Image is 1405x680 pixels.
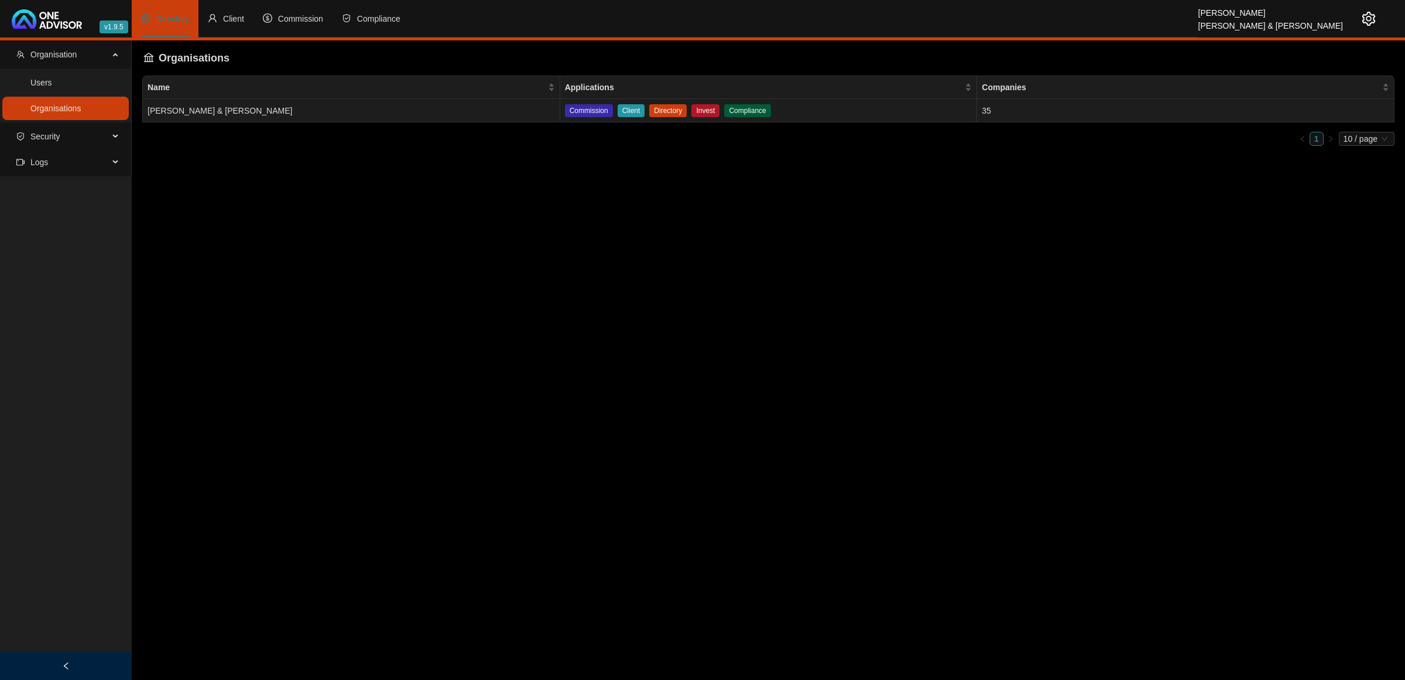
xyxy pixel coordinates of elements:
[1310,132,1323,145] a: 1
[30,158,48,167] span: Logs
[342,13,351,23] span: safety
[1310,132,1324,146] li: 1
[208,13,217,23] span: user
[16,50,25,59] span: team
[977,76,1394,99] th: Companies
[263,13,272,23] span: dollar
[278,14,323,23] span: Commission
[100,20,128,33] span: v1.9.5
[143,99,560,122] td: [PERSON_NAME] & [PERSON_NAME]
[143,76,560,99] th: Name
[560,76,978,99] th: Applications
[565,104,613,117] span: Commission
[1362,12,1376,26] span: setting
[565,81,963,94] span: Applications
[1296,132,1310,146] button: left
[1324,132,1338,146] li: Next Page
[156,14,189,23] span: Directory
[977,99,1394,122] td: 35
[16,158,25,166] span: video-camera
[618,104,645,117] span: Client
[1339,132,1394,146] div: Page Size
[143,52,154,63] span: bank
[1324,132,1338,146] button: right
[16,132,25,141] span: safety-certificate
[1198,3,1343,16] div: [PERSON_NAME]
[30,104,81,113] a: Organisations
[1198,16,1343,29] div: [PERSON_NAME] & [PERSON_NAME]
[12,9,82,29] img: 2df55531c6924b55f21c4cf5d4484680-logo-light.svg
[982,81,1380,94] span: Companies
[148,81,546,94] span: Name
[357,14,400,23] span: Compliance
[649,104,687,117] span: Directory
[30,50,77,59] span: Organisation
[1327,135,1334,142] span: right
[691,104,719,117] span: Invest
[1344,132,1390,145] span: 10 / page
[724,104,770,117] span: Compliance
[1299,135,1306,142] span: left
[141,13,150,23] span: setting
[159,52,229,64] span: Organisations
[223,14,244,23] span: Client
[30,78,52,87] a: Users
[30,132,60,141] span: Security
[1296,132,1310,146] li: Previous Page
[62,662,70,670] span: left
